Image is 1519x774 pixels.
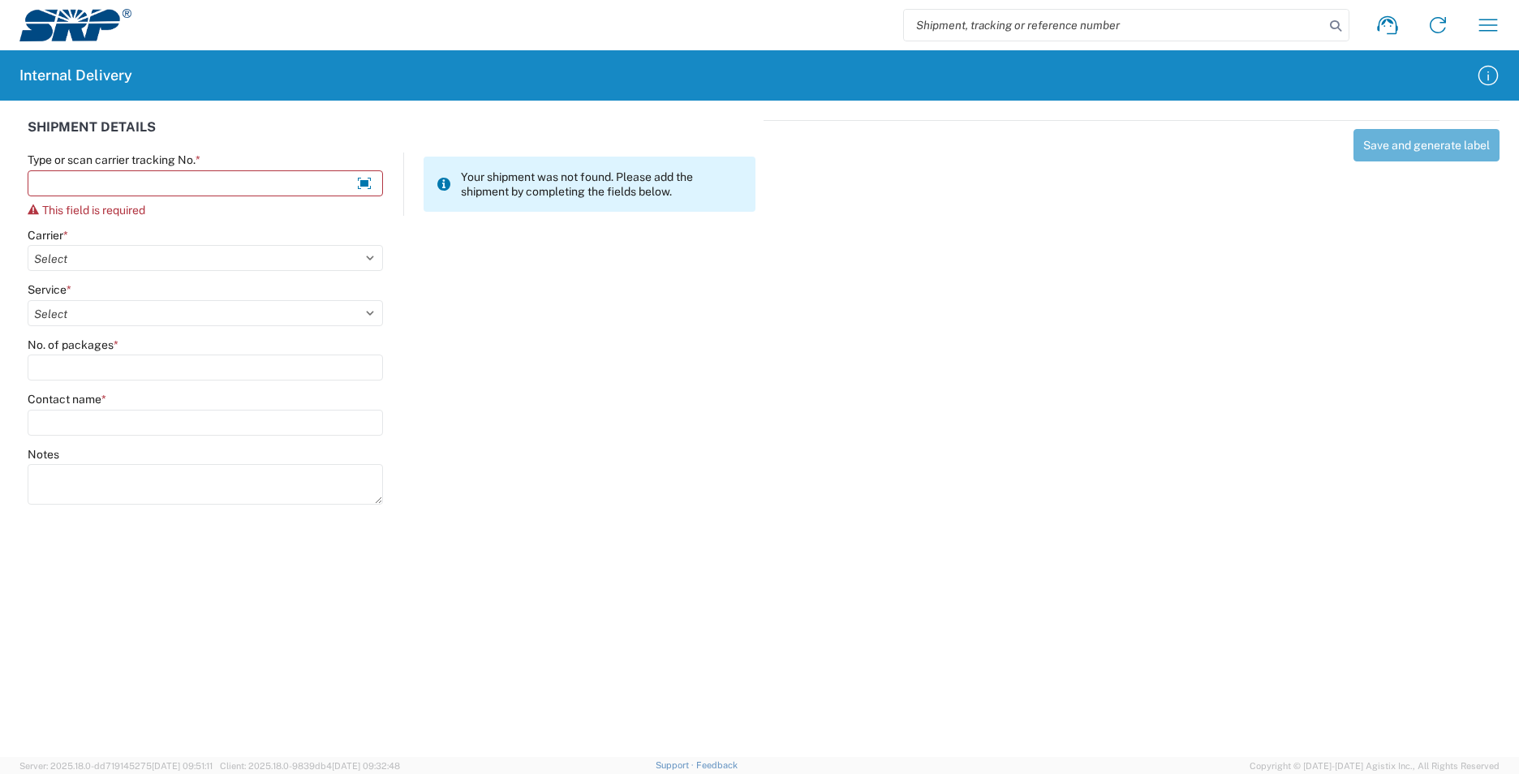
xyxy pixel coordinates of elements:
h2: Internal Delivery [19,66,132,85]
span: Copyright © [DATE]-[DATE] Agistix Inc., All Rights Reserved [1250,759,1500,773]
label: Contact name [28,392,106,406]
span: [DATE] 09:51:11 [152,761,213,771]
a: Feedback [696,760,738,770]
span: Your shipment was not found. Please add the shipment by completing the fields below. [461,170,742,199]
img: srp [19,9,131,41]
label: Service [28,282,71,297]
a: Support [656,760,696,770]
label: Notes [28,447,59,462]
span: [DATE] 09:32:48 [332,761,400,771]
input: Shipment, tracking or reference number [904,10,1324,41]
div: SHIPMENT DETAILS [28,120,755,153]
label: Type or scan carrier tracking No. [28,153,200,167]
span: Client: 2025.18.0-9839db4 [220,761,400,771]
span: Server: 2025.18.0-dd719145275 [19,761,213,771]
label: Carrier [28,228,68,243]
span: This field is required [42,204,145,217]
label: No. of packages [28,338,118,352]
